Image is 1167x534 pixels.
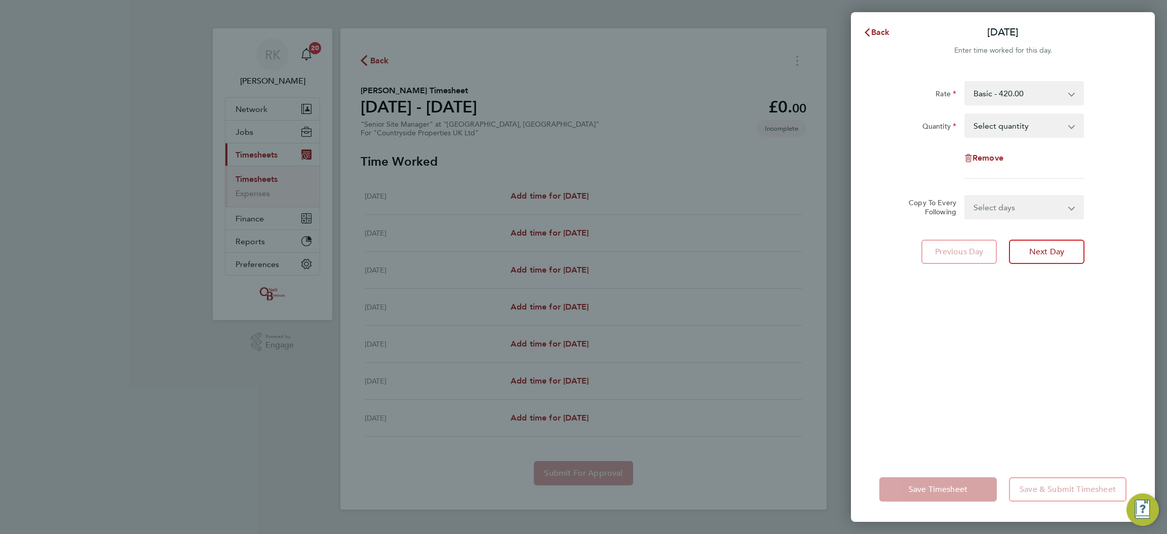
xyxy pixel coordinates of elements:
[987,25,1019,40] p: [DATE]
[1126,493,1159,526] button: Engage Resource Center
[972,153,1003,163] span: Remove
[936,89,956,101] label: Rate
[901,198,956,216] label: Copy To Every Following
[1009,240,1084,264] button: Next Day
[853,22,900,43] button: Back
[922,122,956,134] label: Quantity
[871,27,890,37] span: Back
[1029,247,1064,257] span: Next Day
[851,45,1155,57] div: Enter time worked for this day.
[964,154,1003,162] button: Remove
